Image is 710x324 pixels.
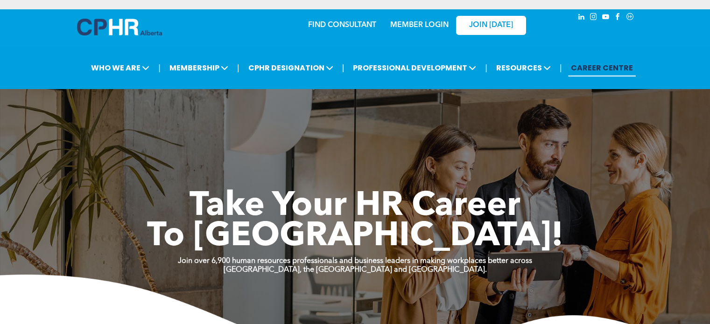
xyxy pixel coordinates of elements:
li: | [560,58,562,77]
span: CPHR DESIGNATION [246,59,336,76]
li: | [237,58,239,77]
a: instagram [589,12,599,24]
li: | [485,58,487,77]
span: WHO WE ARE [88,59,152,76]
span: MEMBERSHIP [167,59,231,76]
li: | [342,58,344,77]
a: MEMBER LOGIN [390,21,449,29]
span: JOIN [DATE] [469,21,513,30]
a: linkedin [576,12,587,24]
a: youtube [601,12,611,24]
a: FIND CONSULTANT [308,21,376,29]
li: | [158,58,161,77]
a: facebook [613,12,623,24]
span: RESOURCES [493,59,554,76]
a: Social network [625,12,635,24]
span: PROFESSIONAL DEVELOPMENT [350,59,479,76]
strong: Join over 6,900 human resources professionals and business leaders in making workplaces better ac... [178,257,532,265]
a: JOIN [DATE] [456,16,526,35]
span: To [GEOGRAPHIC_DATA]! [147,220,563,254]
a: CAREER CENTRE [568,59,636,76]
span: Take Your HR Career [190,190,520,223]
strong: [GEOGRAPHIC_DATA], the [GEOGRAPHIC_DATA] and [GEOGRAPHIC_DATA]. [224,266,487,274]
img: A blue and white logo for cp alberta [77,19,162,35]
